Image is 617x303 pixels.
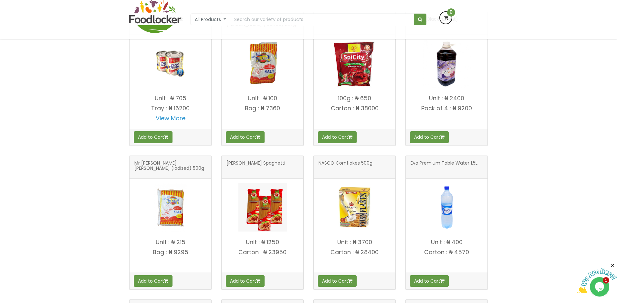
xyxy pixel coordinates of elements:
button: Add to Cart [226,131,265,143]
p: Unit : ₦ 1250 [222,239,303,245]
p: Carton : ₦ 38000 [314,105,395,112]
a: View More [156,114,185,122]
span: Mr [PERSON_NAME] [PERSON_NAME] (Iodized) 500g [134,161,206,174]
i: Add to cart [256,135,260,139]
iframe: chat widget [577,263,617,293]
p: Unit : ₦ 100 [222,95,303,102]
p: Unit : ₦ 400 [406,239,487,245]
i: Add to cart [348,279,352,283]
img: Eva Premium Table Water 1.5L [423,183,471,232]
i: Add to cart [440,279,444,283]
p: Tray : ₦ 16200 [130,105,211,112]
p: Carton : ₦ 23950 [222,249,303,255]
p: Bag : ₦ 7360 [222,105,303,112]
img: Golden Penny Spaghetti [238,183,287,232]
button: Add to Cart [410,131,449,143]
p: 100g : ₦ 650 [314,95,395,102]
p: Unit : ₦ 215 [130,239,211,245]
button: Add to Cart [318,275,357,287]
span: 0 [447,8,455,16]
p: Unit : ₦ 2400 [406,95,487,102]
button: All Products [191,14,230,25]
p: Carton : ₦ 28400 [314,249,395,255]
input: Search our variety of products [230,14,414,25]
p: Unit : ₦ 3700 [314,239,395,245]
i: Add to cart [348,135,352,139]
span: NASCO Cornflakes 500g [319,161,372,174]
p: Bag : ₦ 9295 [130,249,211,255]
p: Pack of 4 : ₦ 9200 [406,105,487,112]
img: Spicity Jollof Rice 100g [330,39,379,88]
i: Add to cart [164,135,168,139]
button: Add to Cart [226,275,265,287]
button: Add to Cart [134,131,173,143]
img: Three Crowns Tin Milk [146,39,195,88]
button: Add to Cart [134,275,173,287]
img: Mr Chef Salt (Iodized) 500g [146,183,195,232]
img: Mr Chef Salt (Iodized) 250g [238,39,287,88]
button: Add to Cart [410,275,449,287]
span: [PERSON_NAME] Spaghetti [226,161,285,174]
p: Carton : ₦ 4570 [406,249,487,255]
button: Add to Cart [318,131,357,143]
span: Eva Premium Table Water 1.5L [411,161,477,174]
i: Add to cart [164,279,168,283]
img: NASCO Cornflakes 500g [330,183,379,232]
img: Boom (Blackcurrant) [423,39,471,88]
p: Unit : ₦ 705 [130,95,211,102]
i: Add to cart [440,135,444,139]
i: Add to cart [256,279,260,283]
